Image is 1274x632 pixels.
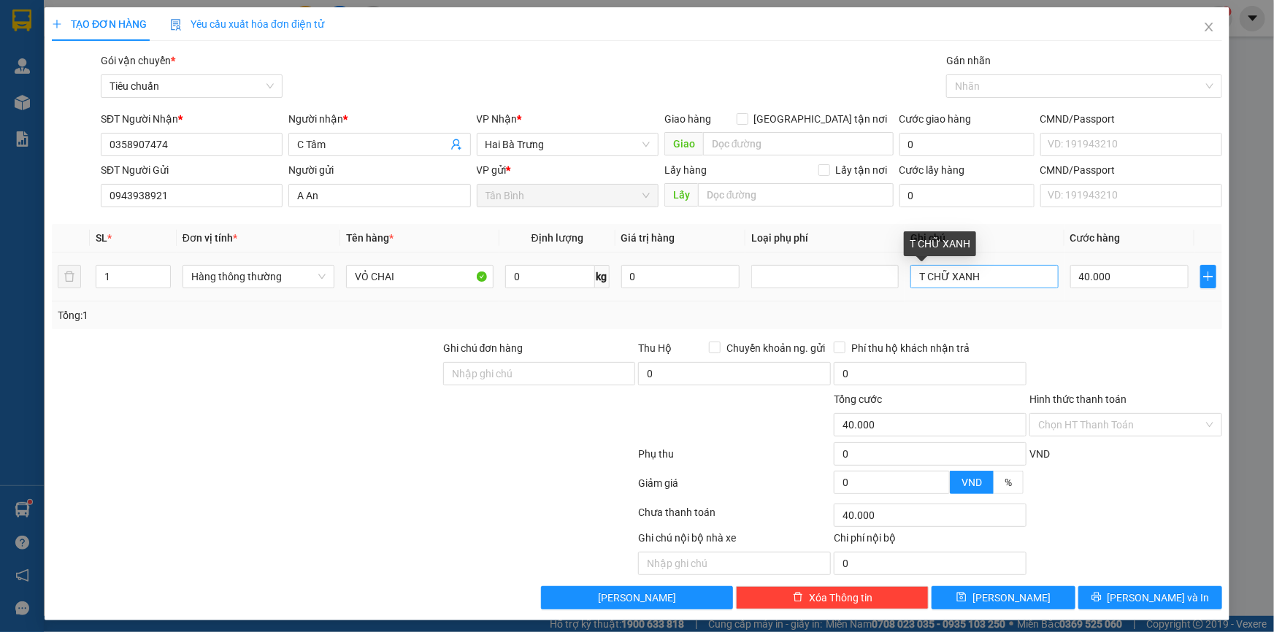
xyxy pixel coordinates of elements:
[1189,7,1229,48] button: Close
[638,342,672,354] span: Thu Hộ
[904,231,976,256] div: T CHỮ XANH
[793,592,803,604] span: delete
[541,586,734,609] button: [PERSON_NAME]
[1040,162,1222,178] div: CMND/Passport
[621,265,740,288] input: 0
[80,55,193,81] span: minhquang.tienoanh - In:
[1005,477,1012,488] span: %
[637,504,833,530] div: Chưa thanh toán
[638,530,831,552] div: Ghi chú nội bộ nhà xe
[58,265,81,288] button: delete
[638,552,831,575] input: Nhập ghi chú
[664,113,711,125] span: Giao hàng
[96,232,107,244] span: SL
[748,111,894,127] span: [GEOGRAPHIC_DATA] tận nơi
[346,265,494,288] input: VD: Bàn, Ghế
[830,162,894,178] span: Lấy tận nơi
[101,162,283,178] div: SĐT Người Gửi
[101,111,283,127] div: SĐT Người Nhận
[703,132,894,155] input: Dọc đường
[932,586,1075,609] button: save[PERSON_NAME]
[346,232,394,244] span: Tên hàng
[598,590,676,606] span: [PERSON_NAME]
[80,42,193,81] span: TB1209250221 -
[809,590,872,606] span: Xóa Thông tin
[450,139,462,150] span: user-add
[30,90,185,169] strong: Nhận:
[721,340,831,356] span: Chuyển khoản ng. gửi
[80,8,162,23] span: Gửi:
[899,113,972,125] label: Cước giao hàng
[486,185,650,207] span: Tân Bình
[477,113,518,125] span: VP Nhận
[110,75,274,97] span: Tiêu chuẩn
[1200,265,1216,288] button: plus
[956,592,967,604] span: save
[745,224,905,253] th: Loại phụ phí
[899,133,1035,156] input: Cước giao hàng
[1029,393,1127,405] label: Hình thức thanh toán
[972,590,1051,606] span: [PERSON_NAME]
[477,162,659,178] div: VP gửi
[443,342,523,354] label: Ghi chú đơn hàng
[1203,21,1215,33] span: close
[946,55,991,66] label: Gán nhãn
[93,69,179,81] span: 18:44:42 [DATE]
[845,340,975,356] span: Phí thu hộ khách nhận trả
[664,183,698,207] span: Lấy
[1201,271,1216,282] span: plus
[288,162,470,178] div: Người gửi
[1029,448,1050,460] span: VND
[191,266,326,288] span: Hàng thông thường
[834,393,882,405] span: Tổng cước
[170,19,182,31] img: icon
[107,8,162,23] span: Tân Bình
[905,224,1064,253] th: Ghi chú
[80,27,196,39] span: A Thiệp - 0909367116
[532,232,583,244] span: Định lượng
[962,477,982,488] span: VND
[58,307,492,323] div: Tổng: 1
[664,132,703,155] span: Giao
[834,530,1027,552] div: Chi phí nội bộ
[1108,590,1210,606] span: [PERSON_NAME] và In
[899,164,965,176] label: Cước lấy hàng
[637,475,833,501] div: Giảm giá
[664,164,707,176] span: Lấy hàng
[52,18,147,30] span: TẠO ĐƠN HÀNG
[736,586,929,609] button: deleteXóa Thông tin
[443,362,636,385] input: Ghi chú đơn hàng
[637,446,833,471] div: Phụ thu
[170,18,324,30] span: Yêu cầu xuất hóa đơn điện tử
[698,183,894,207] input: Dọc đường
[52,19,62,29] span: plus
[595,265,610,288] span: kg
[288,111,470,127] div: Người nhận
[621,232,675,244] span: Giá trị hàng
[899,184,1035,207] input: Cước lấy hàng
[486,134,650,155] span: Hai Bà Trưng
[183,232,237,244] span: Đơn vị tính
[101,55,175,66] span: Gói vận chuyển
[1040,111,1222,127] div: CMND/Passport
[1070,232,1121,244] span: Cước hàng
[1078,586,1222,609] button: printer[PERSON_NAME] và In
[910,265,1058,288] input: Ghi Chú
[1091,592,1102,604] span: printer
